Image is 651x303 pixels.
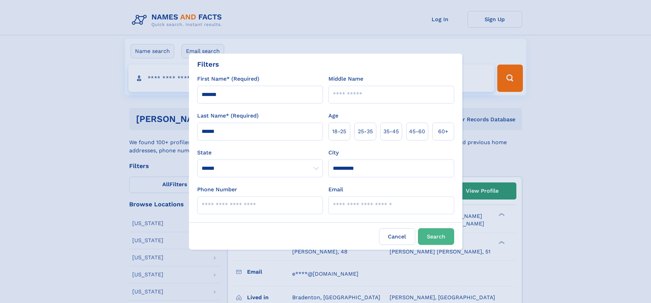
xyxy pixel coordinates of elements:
span: 35‑45 [383,127,399,136]
span: 45‑60 [409,127,425,136]
label: Middle Name [328,75,363,83]
label: State [197,149,323,157]
label: Last Name* (Required) [197,112,259,120]
span: 60+ [438,127,448,136]
span: 18‑25 [332,127,346,136]
div: Filters [197,59,219,69]
button: Search [418,228,454,245]
label: Cancel [379,228,415,245]
label: Age [328,112,338,120]
label: Email [328,185,343,194]
label: First Name* (Required) [197,75,259,83]
label: City [328,149,339,157]
label: Phone Number [197,185,237,194]
span: 25‑35 [358,127,373,136]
